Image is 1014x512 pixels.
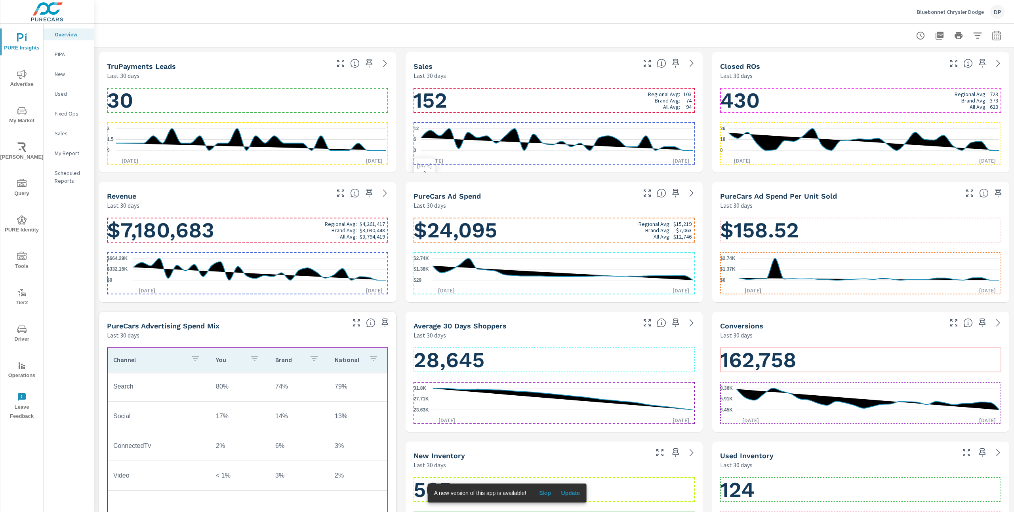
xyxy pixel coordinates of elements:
[55,50,88,58] p: PIPA
[414,256,429,261] text: $2.74K
[417,161,432,169] p: [DATE]
[414,476,695,503] h1: 565
[269,406,328,426] td: 14%
[720,476,1001,503] h1: 124
[414,347,695,374] h1: 28,645
[720,126,726,131] text: 36
[360,157,388,165] p: [DATE]
[216,356,244,364] p: You
[976,57,989,70] span: Save this to your personalized report
[328,436,388,456] td: 3%
[947,317,960,329] button: Make Fullscreen
[414,148,416,153] text: 0
[414,192,481,200] h5: PureCars Ad Spend
[932,28,947,44] button: "Export Report to PDF"
[963,187,976,199] button: Make Fullscreen
[720,148,723,153] text: 0
[107,277,112,283] text: $0
[720,256,736,261] text: $2.74K
[107,87,388,114] h1: 30
[669,317,682,329] span: Save this to your personalized report
[360,286,388,294] p: [DATE]
[363,57,375,70] span: Save this to your personalized report
[44,108,94,119] div: Fixed Ops
[990,104,998,110] p: 623
[107,192,136,200] h5: Revenue
[107,330,139,340] p: Last 30 days
[414,126,419,131] text: 12
[332,227,357,233] p: Brand Avg:
[3,324,41,344] span: Driver
[335,356,362,364] p: National
[669,187,682,199] span: Save this to your personalized report
[720,267,736,272] text: $1.37K
[654,233,671,240] p: All Avg:
[536,489,555,497] span: Skip
[720,62,760,70] h5: Closed ROs
[963,59,973,68] span: Number of Repair Orders Closed by the selected dealership group over the selected time range. [So...
[960,446,973,459] button: Make Fullscreen
[657,59,666,68] span: Number of vehicles sold by the dealership over the selected date range. [Source: This data is sou...
[210,377,269,396] td: 80%
[44,127,94,139] div: Sales
[275,356,303,364] p: Brand
[648,91,680,97] p: Regional Avg:
[639,221,671,227] p: Regional Avg:
[414,396,429,402] text: 27.71K
[720,277,726,283] text: $0
[55,30,88,38] p: Overview
[421,157,449,165] p: [DATE]
[107,126,110,131] text: 3
[414,137,416,142] text: 6
[325,221,357,227] p: Regional Avg:
[210,466,269,485] td: < 1%
[55,169,88,185] p: Scheduled Reports
[116,157,144,165] p: [DATE]
[328,466,388,485] td: 2%
[360,233,385,240] p: $3,794,419
[44,28,94,40] div: Overview
[107,322,219,330] h5: PureCars Advertising Spend Mix
[685,187,698,199] a: See more details in report
[350,188,360,198] span: Total sales revenue over the selected date range. [Source: This data is sourced from the dealer’s...
[107,217,388,244] h1: $7,180,683
[951,28,966,44] button: Print Report
[107,377,210,396] td: Search
[992,317,1004,329] a: See more details in report
[414,330,446,340] p: Last 30 days
[379,187,391,199] a: See more details in report
[350,317,363,329] button: Make Fullscreen
[976,446,989,459] span: Save this to your personalized report
[340,233,357,240] p: All Avg:
[720,460,753,470] p: Last 30 days
[414,451,465,460] h5: New Inventory
[657,188,666,198] span: Total cost of media for all PureCars channels for the selected dealership group over the selected...
[970,104,987,110] p: All Avg:
[55,110,88,118] p: Fixed Ops
[720,330,753,340] p: Last 30 days
[44,68,94,80] div: New
[720,71,753,80] p: Last 30 days
[414,267,429,272] text: $1.38K
[107,71,139,80] p: Last 30 days
[990,5,1004,19] div: DP
[685,317,698,329] a: See more details in report
[379,317,391,329] span: Save this to your personalized report
[720,322,763,330] h5: Conversions
[360,227,385,233] p: $3,030,448
[970,28,985,44] button: Apply Filters
[669,446,682,459] span: Save this to your personalized report
[947,57,960,70] button: Make Fullscreen
[990,97,998,104] p: 373
[720,407,733,413] text: 3.45K
[686,97,692,104] p: 74
[667,416,695,424] p: [DATE]
[366,318,375,328] span: This table looks at how you compare to the amount of budget you spend per channel as opposed to y...
[673,233,692,240] p: $12,746
[3,142,41,162] span: [PERSON_NAME]
[979,188,989,198] span: Average cost of advertising per each vehicle sold at the dealer over the selected date range. The...
[3,215,41,235] span: PURE Identity
[44,147,94,159] div: My Report
[55,70,88,78] p: New
[334,57,347,70] button: Make Fullscreen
